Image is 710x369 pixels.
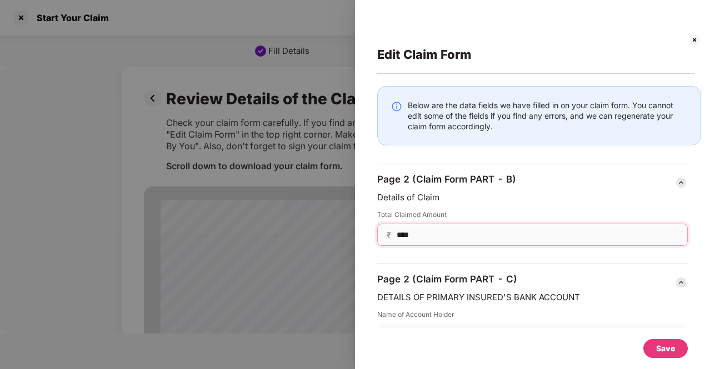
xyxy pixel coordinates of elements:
label: Name of Account Holder [377,310,688,323]
div: Page 2 (Claim Form PART - C) [377,273,517,285]
span: ₹ [387,230,396,240]
div: Save [656,342,675,355]
div: Below are the data fields we have filled in on your claim form. You cannot edit some of the field... [408,100,687,132]
div: Page 2 (Claim Form PART - B) [377,173,516,185]
div: DETAILS OF PRIMARY INSURED'S BANK ACCOUNT [377,292,688,303]
img: svg+xml;base64,PHN2ZyBpZD0iQmFjay0zMngzMiIgeG1sbnM9Imh0dHA6Ly93d3cudzMub3JnLzIwMDAvc3ZnIiB3aWR0aD... [674,176,688,189]
label: Total Claimed Amount [377,210,688,224]
div: Details of Claim [377,192,688,203]
img: svg+xml;base64,PHN2ZyBpZD0iQ3Jvc3MtMzJ4MzIiIHhtbG5zPSJodHRwOi8vd3d3LnczLm9yZy8yMDAwL3N2ZyIgd2lkdG... [688,33,701,47]
img: svg+xml;base64,PHN2ZyBpZD0iQmFjay0zMngzMiIgeG1sbnM9Imh0dHA6Ly93d3cudzMub3JnLzIwMDAvc3ZnIiB3aWR0aD... [674,276,688,289]
img: svg+xml;base64,PHN2ZyBpZD0iSW5mby0yMHgyMCIgeG1sbnM9Imh0dHA6Ly93d3cudzMub3JnLzIwMDAvc3ZnIiB3aWR0aD... [391,101,402,112]
div: Edit Claim Form [377,47,701,62]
